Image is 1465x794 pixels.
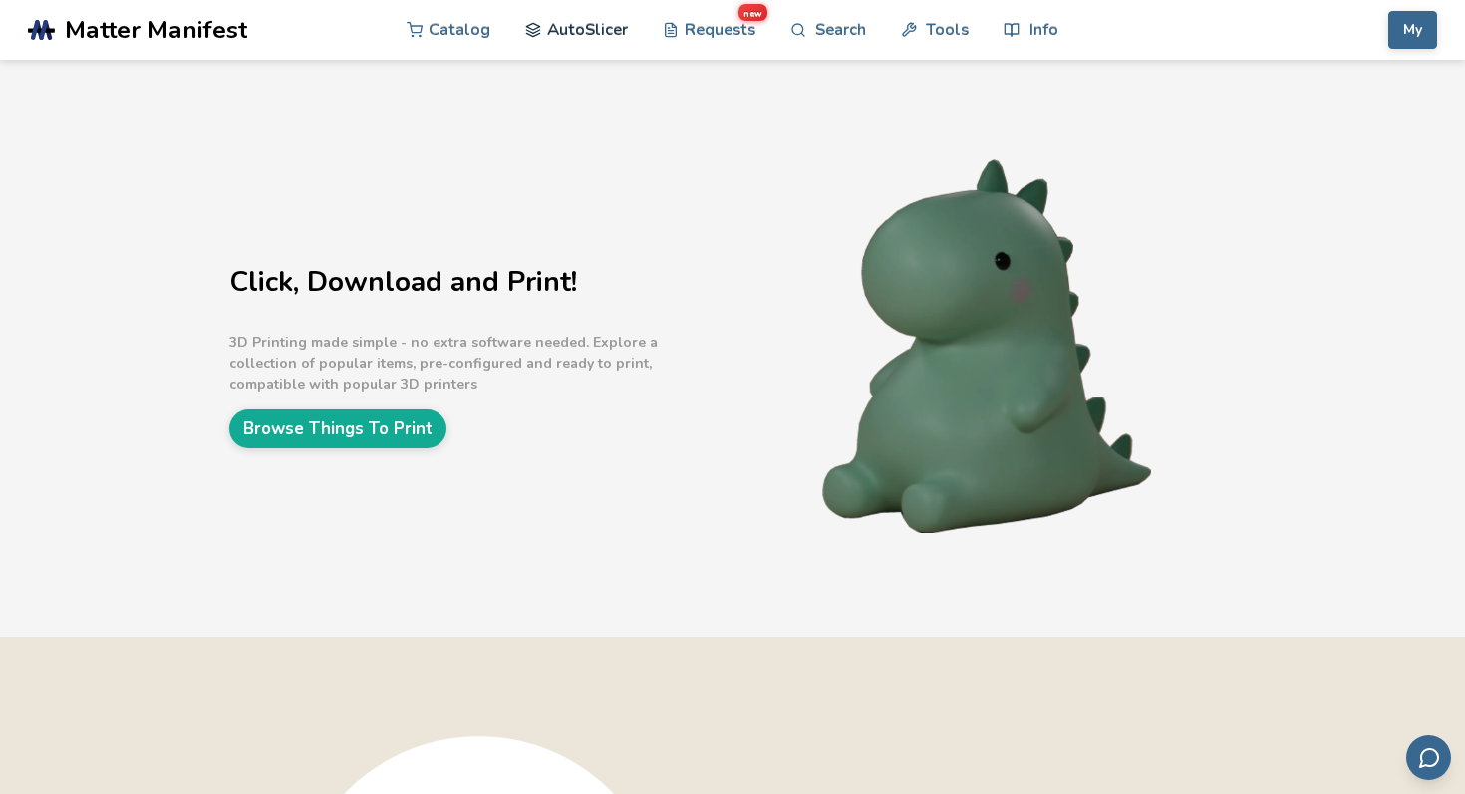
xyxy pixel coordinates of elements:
span: Matter Manifest [65,16,247,44]
a: Browse Things To Print [229,409,446,448]
span: new [738,4,767,21]
button: My [1388,11,1437,49]
p: 3D Printing made simple - no extra software needed. Explore a collection of popular items, pre-co... [229,332,728,395]
button: Send feedback via email [1406,735,1451,780]
h1: Click, Download and Print! [229,267,728,298]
